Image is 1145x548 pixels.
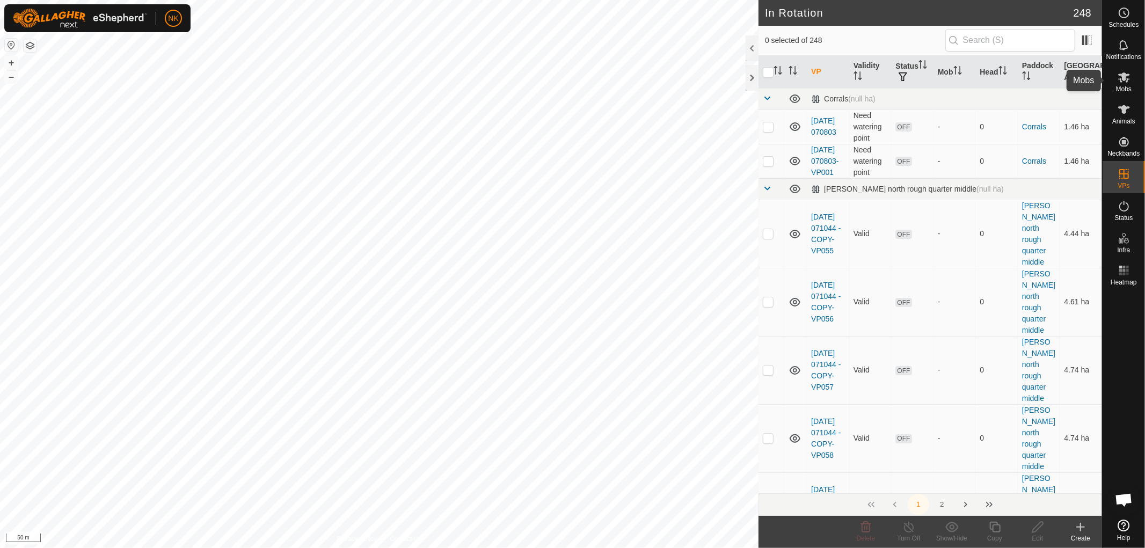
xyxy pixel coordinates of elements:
span: Mobs [1116,86,1132,92]
div: - [938,156,972,167]
td: 0 [975,336,1018,404]
span: NK [168,13,178,24]
div: Corrals [811,94,876,104]
td: Valid [849,200,892,268]
td: Need watering point [849,144,892,178]
button: Last Page [979,494,1000,515]
p-sorticon: Activate to sort [953,68,962,76]
div: [PERSON_NAME] north rough quarter middle [811,185,1004,194]
div: Edit [1016,534,1059,543]
p-sorticon: Activate to sort [774,68,782,76]
div: Copy [973,534,1016,543]
input: Search (S) [945,29,1075,52]
span: Help [1117,535,1131,541]
span: (null ha) [848,94,876,103]
span: Notifications [1106,54,1141,60]
a: [PERSON_NAME] north rough quarter middle [1022,338,1055,403]
td: Valid [849,404,892,472]
img: Gallagher Logo [13,9,147,28]
div: Open chat [1108,484,1140,516]
span: VPs [1118,182,1129,189]
th: [GEOGRAPHIC_DATA] Area [1060,56,1102,89]
th: Status [891,56,933,89]
td: Valid [849,268,892,336]
span: Animals [1112,118,1135,125]
td: 4.74 ha [1060,404,1102,472]
p-sorticon: Activate to sort [998,68,1007,76]
a: [PERSON_NAME] north rough quarter middle [1022,474,1055,539]
h2: In Rotation [765,6,1074,19]
span: Neckbands [1107,150,1140,157]
span: OFF [895,122,911,131]
td: 4.44 ha [1060,200,1102,268]
div: - [938,296,972,308]
p-sorticon: Activate to sort [1081,73,1090,82]
span: OFF [895,298,911,307]
span: OFF [895,230,911,239]
span: Delete [857,535,876,542]
a: Corrals [1022,122,1046,131]
div: - [938,433,972,444]
span: Infra [1117,247,1130,253]
span: OFF [895,434,911,443]
th: Paddock [1018,56,1060,89]
td: Valid [849,472,892,540]
td: 0 [975,268,1018,336]
a: [DATE] 071044 - COPY-VP056 [811,281,841,323]
a: [PERSON_NAME] north rough quarter middle [1022,201,1055,266]
button: + [5,56,18,69]
button: 1 [908,494,929,515]
td: 1.46 ha [1060,144,1102,178]
a: [PERSON_NAME] north rough quarter middle [1022,269,1055,334]
a: Corrals [1022,157,1046,165]
td: 4.61 ha [1060,268,1102,336]
span: 0 selected of 248 [765,35,945,46]
div: - [938,364,972,376]
th: Head [975,56,1018,89]
span: Schedules [1108,21,1139,28]
a: Privacy Policy [337,534,377,544]
div: Create [1059,534,1102,543]
a: [DATE] 070803 [811,116,836,136]
span: 248 [1074,5,1091,21]
td: Valid [849,336,892,404]
a: [DATE] 071044 - COPY-VP055 [811,213,841,255]
a: Contact Us [390,534,421,544]
p-sorticon: Activate to sort [789,68,797,76]
th: Mob [933,56,976,89]
span: Status [1114,215,1133,221]
a: Help [1103,515,1145,545]
a: [DATE] 071044 - COPY-VP058 [811,417,841,459]
p-sorticon: Activate to sort [854,73,862,82]
a: [DATE] 071044 - COPY-VP057 [811,349,841,391]
td: Need watering point [849,109,892,144]
span: OFF [895,157,911,166]
div: Turn Off [887,534,930,543]
button: Next Page [955,494,976,515]
div: - [938,228,972,239]
button: 2 [931,494,953,515]
button: Map Layers [24,39,37,52]
td: 0 [975,109,1018,144]
td: 4.74 ha [1060,472,1102,540]
p-sorticon: Activate to sort [1022,73,1031,82]
p-sorticon: Activate to sort [918,62,927,70]
td: 0 [975,404,1018,472]
div: - [938,121,972,133]
span: OFF [895,366,911,375]
span: Heatmap [1111,279,1137,286]
th: VP [807,56,849,89]
td: 1.46 ha [1060,109,1102,144]
button: Reset Map [5,39,18,52]
a: [DATE] 070803-VP001 [811,145,838,177]
td: 0 [975,200,1018,268]
td: 0 [975,472,1018,540]
td: 0 [975,144,1018,178]
a: [DATE] 071044 - COPY-VP059 [811,485,841,528]
a: [PERSON_NAME] north rough quarter middle [1022,406,1055,471]
span: (null ha) [976,185,1004,193]
button: – [5,70,18,83]
td: 4.74 ha [1060,336,1102,404]
div: Show/Hide [930,534,973,543]
th: Validity [849,56,892,89]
